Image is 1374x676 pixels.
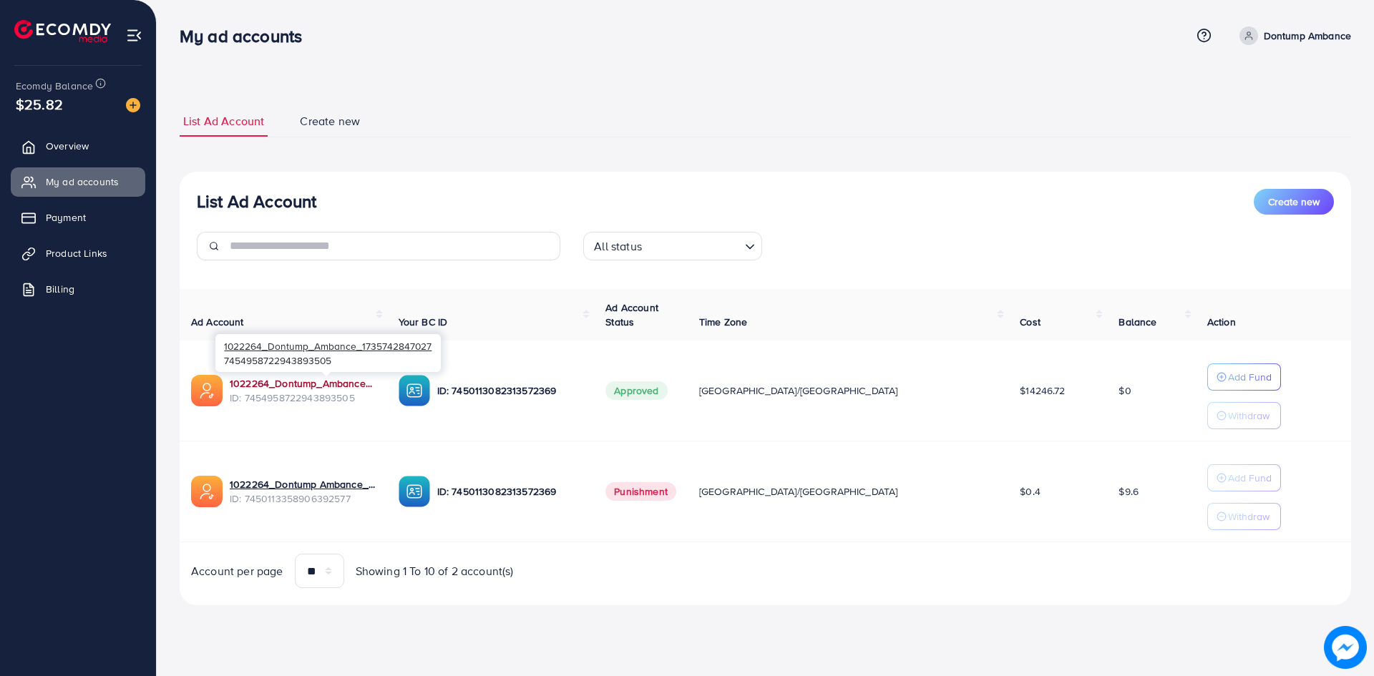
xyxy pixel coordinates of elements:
[399,375,430,406] img: ic-ba-acc.ded83a64.svg
[215,334,441,372] div: 7454958722943893505
[1119,383,1131,398] span: $0
[46,210,86,225] span: Payment
[699,383,898,398] span: [GEOGRAPHIC_DATA]/[GEOGRAPHIC_DATA]
[230,391,376,405] span: ID: 7454958722943893505
[1254,189,1334,215] button: Create new
[126,27,142,44] img: menu
[300,113,360,129] span: Create new
[46,282,74,296] span: Billing
[11,203,145,232] a: Payment
[191,476,223,507] img: ic-ads-acc.e4c84228.svg
[1119,315,1156,329] span: Balance
[1207,464,1281,491] button: Add Fund
[11,239,145,268] a: Product Links
[230,491,376,506] span: ID: 7450113358906392577
[605,482,676,501] span: Punishment
[16,79,93,93] span: Ecomdy Balance
[46,246,107,260] span: Product Links
[1207,315,1236,329] span: Action
[191,563,283,579] span: Account per page
[11,275,145,303] a: Billing
[399,476,430,507] img: ic-ba-acc.ded83a64.svg
[605,300,658,329] span: Ad Account Status
[1234,26,1351,45] a: Dontump Ambance
[191,375,223,406] img: ic-ads-acc.e4c84228.svg
[605,381,667,400] span: Approved
[1020,315,1041,329] span: Cost
[14,20,111,42] img: logo
[699,315,747,329] span: Time Zone
[230,477,376,506] div: <span class='underline'>1022264_Dontump Ambance_1734614691309</span></br>7450113358906392577
[1264,27,1351,44] p: Dontump Ambance
[224,339,432,353] span: 1022264_Dontump_Ambance_1735742847027
[1268,195,1320,209] span: Create new
[591,236,645,257] span: All status
[1228,368,1272,386] p: Add Fund
[1326,628,1365,667] img: image
[46,175,119,189] span: My ad accounts
[180,26,313,46] h3: My ad accounts
[11,132,145,160] a: Overview
[699,484,898,499] span: [GEOGRAPHIC_DATA]/[GEOGRAPHIC_DATA]
[16,94,63,114] span: $25.82
[399,315,448,329] span: Your BC ID
[1207,503,1281,530] button: Withdraw
[437,483,583,500] p: ID: 7450113082313572369
[197,191,316,212] h3: List Ad Account
[230,477,376,491] a: 1022264_Dontump Ambance_1734614691309
[183,113,264,129] span: List Ad Account
[1020,383,1065,398] span: $14246.72
[583,232,762,260] div: Search for option
[646,233,739,257] input: Search for option
[1119,484,1139,499] span: $9.6
[191,315,244,329] span: Ad Account
[356,563,514,579] span: Showing 1 To 10 of 2 account(s)
[1207,363,1281,391] button: Add Fund
[1228,508,1270,525] p: Withdraw
[46,139,89,153] span: Overview
[230,376,376,391] a: 1022264_Dontump_Ambance_1735742847027
[11,167,145,196] a: My ad accounts
[437,382,583,399] p: ID: 7450113082313572369
[126,98,140,112] img: image
[1228,407,1270,424] p: Withdraw
[1207,402,1281,429] button: Withdraw
[1228,469,1272,486] p: Add Fund
[1020,484,1041,499] span: $0.4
